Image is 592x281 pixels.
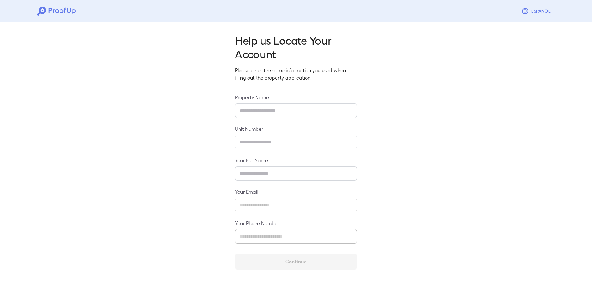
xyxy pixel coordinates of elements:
[235,188,357,195] label: Your Email
[235,125,357,132] label: Unit Number
[235,157,357,164] label: Your Full Name
[235,94,357,101] label: Property Name
[235,33,357,60] h2: Help us Locate Your Account
[235,220,357,227] label: Your Phone Number
[519,5,555,17] button: Espanõl
[235,67,357,81] p: Please enter the same information you used when filling out the property application.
